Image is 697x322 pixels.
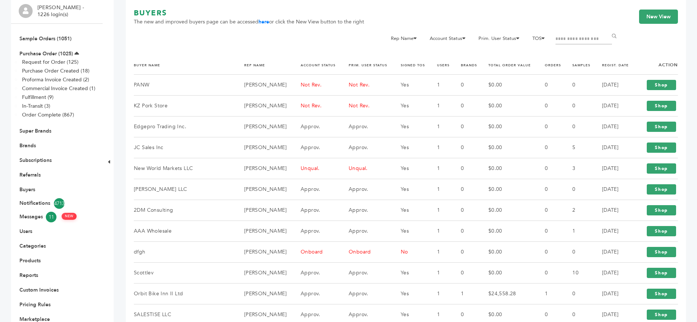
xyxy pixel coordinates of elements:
[387,34,425,47] li: Rep Name
[392,75,428,96] td: Yes
[563,200,593,221] td: 2
[632,56,678,74] th: Action
[479,137,536,158] td: $0.00
[235,200,291,221] td: [PERSON_NAME]
[19,142,36,149] a: Brands
[235,137,291,158] td: [PERSON_NAME]
[134,137,235,158] td: JC Sales Inc
[647,247,676,257] a: Shop
[593,263,632,284] td: [DATE]
[134,263,235,284] td: Scottlev
[639,10,678,24] a: New View
[563,263,593,284] td: 10
[647,268,676,278] a: Shop
[134,63,160,67] a: BUYER NAME
[647,163,676,174] a: Shop
[647,143,676,153] a: Shop
[536,158,563,179] td: 0
[437,63,450,67] a: USERS
[479,75,536,96] td: $0.00
[54,198,65,209] span: 4713
[392,200,428,221] td: Yes
[22,59,78,66] a: Request for Order (125)
[134,221,235,242] td: AAA Wholesale
[488,63,531,67] a: TOTAL ORDER VALUE
[134,8,364,18] h1: BUYERS
[647,310,676,320] a: Shop
[593,75,632,96] td: [DATE]
[22,76,89,83] a: Proforma Invoice Created (2)
[340,263,392,284] td: Approv.
[593,284,632,304] td: [DATE]
[22,94,54,101] a: Fulfillment (9)
[563,179,593,200] td: 0
[647,80,676,90] a: Shop
[647,289,676,299] a: Shop
[475,34,527,47] li: Prim. User Status
[22,111,74,118] a: Order Complete (867)
[291,263,340,284] td: Approv.
[479,263,536,284] td: $0.00
[22,85,95,92] a: Commercial Invoice Created (1)
[563,116,593,137] td: 0
[19,50,73,57] a: Purchase Order (1025)
[134,18,364,26] span: The new and improved buyers page can be accessed or click the New View button to the right
[593,158,632,179] td: [DATE]
[428,221,451,242] td: 1
[593,200,632,221] td: [DATE]
[536,75,563,96] td: 0
[536,221,563,242] td: 0
[340,96,392,116] td: Not Rev.
[536,137,563,158] td: 0
[392,96,428,116] td: Yes
[428,116,451,137] td: 1
[536,200,563,221] td: 0
[536,96,563,116] td: 0
[536,116,563,137] td: 0
[602,63,629,67] a: REGIST. DATE
[452,284,479,304] td: 1
[340,158,392,179] td: Unqual.
[235,75,291,96] td: [PERSON_NAME]
[593,179,632,200] td: [DATE]
[134,200,235,221] td: 2DM Consulting
[428,200,451,221] td: 1
[593,137,632,158] td: [DATE]
[392,221,428,242] td: Yes
[452,116,479,137] td: 0
[529,34,553,47] li: TOS
[340,242,392,263] td: Onboard
[235,116,291,137] td: [PERSON_NAME]
[235,96,291,116] td: [PERSON_NAME]
[340,284,392,304] td: Approv.
[479,221,536,242] td: $0.00
[452,200,479,221] td: 0
[428,284,451,304] td: 1
[291,158,340,179] td: Unqual.
[536,179,563,200] td: 0
[647,122,676,132] a: Shop
[392,158,428,179] td: Yes
[461,63,477,67] a: BRANDS
[19,157,52,164] a: Subscriptions
[428,242,451,263] td: 1
[479,179,536,200] td: $0.00
[291,179,340,200] td: Approv.
[235,263,291,284] td: [PERSON_NAME]
[134,75,235,96] td: PANW
[235,158,291,179] td: [PERSON_NAME]
[401,63,425,67] a: SIGNED TOS
[479,116,536,137] td: $0.00
[555,34,612,44] input: Filter by keywords
[392,284,428,304] td: Yes
[19,286,59,293] a: Custom Invoices
[340,179,392,200] td: Approv.
[19,35,71,42] a: Sample Orders (1051)
[19,301,51,308] a: Pricing Rules
[22,103,50,110] a: In-Transit (3)
[134,284,235,304] td: Orbit Bike Inn II Ltd
[291,284,340,304] td: Approv.
[19,171,41,178] a: Referrals
[291,75,340,96] td: Not Rev.
[563,221,593,242] td: 1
